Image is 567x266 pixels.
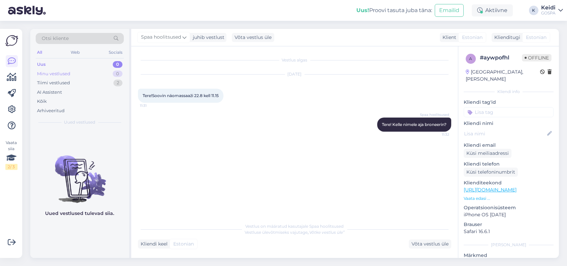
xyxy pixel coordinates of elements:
[424,132,449,137] span: 11:32
[113,61,122,68] div: 0
[37,98,47,105] div: Kõik
[5,140,17,170] div: Vaata siia
[5,34,18,47] img: Askly Logo
[36,48,43,57] div: All
[464,252,554,259] p: Märkmed
[464,130,546,137] input: Lisa nimi
[70,48,81,57] div: Web
[464,187,517,193] a: [URL][DOMAIN_NAME]
[143,93,219,98] span: Tere!Soovin näomassaaži 22.8 kell 11.15
[464,211,554,218] p: iPhone OS [DATE]
[113,71,122,77] div: 0
[492,34,520,41] div: Klienditugi
[245,230,345,235] span: Vestluse ülevõtmiseks vajutage
[37,80,70,86] div: Tiimi vestlused
[190,34,224,41] div: juhib vestlust
[308,230,345,235] i: „Võtke vestlus üle”
[435,4,464,17] button: Emailid
[5,164,17,170] div: 2 / 3
[37,107,65,114] div: Arhiveeritud
[107,48,124,57] div: Socials
[440,34,456,41] div: Klient
[464,195,554,202] p: Vaata edasi ...
[140,103,165,108] span: 11:31
[464,221,554,228] p: Brauser
[37,71,70,77] div: Minu vestlused
[64,119,96,125] span: Uued vestlused
[464,99,554,106] p: Kliendi tag'id
[522,54,552,61] span: Offline
[138,71,451,77] div: [DATE]
[529,6,538,15] div: K
[541,5,556,10] div: Keidi
[356,6,432,14] div: Proovi tasuta juba täna:
[464,107,554,117] input: Lisa tag
[45,210,114,217] p: Uued vestlused tulevad siia.
[464,242,554,248] div: [PERSON_NAME]
[30,143,129,204] img: No chats
[173,240,194,248] span: Estonian
[464,179,554,186] p: Klienditeekond
[113,80,122,86] div: 2
[469,56,472,61] span: a
[420,112,449,117] span: Spaa hoolitsused
[141,34,181,41] span: Spaa hoolitsused
[464,204,554,211] p: Operatsioonisüsteem
[480,54,522,62] div: # aywpofhl
[541,5,563,16] a: KeidiGOSPA
[464,142,554,149] p: Kliendi email
[462,34,483,41] span: Estonian
[466,69,540,83] div: [GEOGRAPHIC_DATA], [PERSON_NAME]
[356,7,369,13] b: Uus!
[409,239,451,249] div: Võta vestlus üle
[464,168,518,177] div: Küsi telefoninumbrit
[42,35,69,42] span: Otsi kliente
[232,33,274,42] div: Võta vestlus üle
[138,240,168,248] div: Kliendi keel
[37,61,46,68] div: Uus
[464,149,511,158] div: Küsi meiliaadressi
[382,122,447,127] span: Tere! Kelle nimele aja broneerin?
[526,34,546,41] span: Estonian
[541,10,556,16] div: GOSPA
[37,89,62,96] div: AI Assistent
[246,224,344,229] span: Vestlus on määratud kasutajale Spaa hoolitsused
[464,228,554,235] p: Safari 16.6.1
[464,120,554,127] p: Kliendi nimi
[472,4,513,16] div: Aktiivne
[464,89,554,95] div: Kliendi info
[464,161,554,168] p: Kliendi telefon
[138,57,451,63] div: Vestlus algas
